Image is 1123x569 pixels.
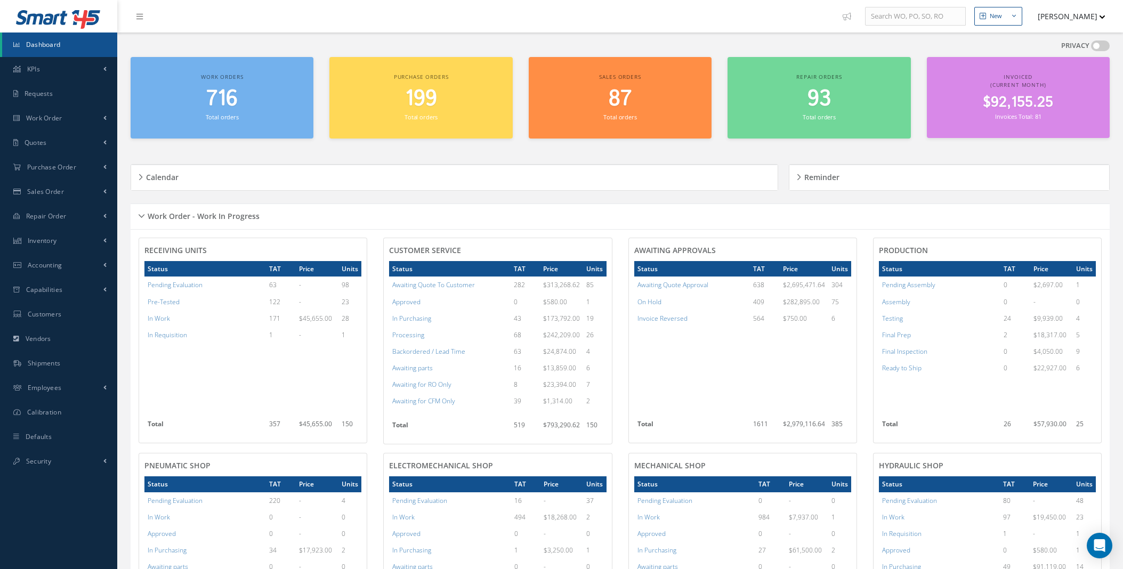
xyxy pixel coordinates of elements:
[392,280,475,289] a: Awaiting Quote To Customer
[882,330,911,339] a: Final Prep
[296,261,338,277] th: Price
[1000,492,1030,509] td: 80
[789,546,822,555] span: $61,500.00
[511,277,540,293] td: 282
[405,84,437,114] span: 199
[206,113,239,121] small: Total orders
[25,89,53,98] span: Requests
[543,363,576,372] span: $13,859.00
[1073,343,1096,360] td: 9
[882,363,922,372] a: Ready to Ship
[828,525,851,542] td: 0
[634,416,750,437] th: Total
[1073,416,1096,437] td: 25
[983,92,1053,113] span: $92,155.25
[511,525,541,542] td: 0
[1073,509,1096,525] td: 23
[583,542,606,558] td: 1
[583,417,606,438] td: 150
[266,294,296,310] td: 122
[1033,347,1063,356] span: $4,050.00
[392,314,431,323] a: In Purchasing
[828,492,851,509] td: 0
[879,416,1000,437] th: Total
[27,408,61,417] span: Calibration
[299,280,301,289] span: -
[1000,261,1030,277] th: TAT
[1000,343,1030,360] td: 0
[583,509,606,525] td: 2
[511,476,541,492] th: TAT
[26,334,51,343] span: Vendors
[882,347,927,356] a: Final Inspection
[405,113,438,121] small: Total orders
[26,113,62,123] span: Work Order
[583,376,606,393] td: 7
[389,261,510,277] th: Status
[728,57,910,139] a: Repair orders 93 Total orders
[807,84,831,114] span: 93
[540,261,583,277] th: Price
[634,461,851,470] h4: MECHANICAL SHOP
[882,280,935,289] a: Pending Assembly
[1073,492,1096,509] td: 48
[1000,327,1030,343] td: 2
[637,280,708,289] a: Awaiting Quote Approval
[2,32,117,57] a: Dashboard
[392,330,424,339] a: Processing
[780,261,828,277] th: Price
[148,314,170,323] a: In Work
[394,73,449,80] span: Purchase orders
[28,359,61,368] span: Shipments
[1073,327,1096,343] td: 5
[299,529,301,538] span: -
[1030,261,1073,277] th: Price
[338,476,361,492] th: Units
[511,492,541,509] td: 16
[783,280,825,289] span: $2,695,471.64
[543,280,580,289] span: $313,268.62
[148,529,176,538] a: Approved
[266,476,296,492] th: TAT
[543,380,576,389] span: $23,394.00
[828,476,851,492] th: Units
[796,73,842,80] span: Repair orders
[583,327,606,343] td: 26
[544,529,546,538] span: -
[583,360,606,376] td: 6
[543,347,576,356] span: $24,874.00
[1000,310,1030,327] td: 24
[637,529,666,538] a: Approved
[338,525,361,542] td: 0
[1033,363,1067,372] span: $22,927.00
[828,416,851,437] td: 385
[392,513,415,522] a: In Work
[882,529,922,538] a: In Requisition
[583,261,606,277] th: Units
[148,330,187,339] a: In Requisition
[543,297,567,306] span: $580.00
[144,261,266,277] th: Status
[828,294,851,310] td: 75
[1000,542,1030,558] td: 0
[27,64,40,74] span: KPIs
[583,310,606,327] td: 19
[1061,40,1089,51] label: PRIVACY
[266,509,296,525] td: 0
[131,57,313,139] a: Work orders 716 Total orders
[266,261,296,277] th: TAT
[1073,310,1096,327] td: 4
[583,277,606,293] td: 85
[266,492,296,509] td: 220
[148,280,203,289] a: Pending Evaluation
[1073,476,1096,492] th: Units
[882,496,937,505] a: Pending Evaluation
[299,496,301,505] span: -
[201,73,243,80] span: Work orders
[634,261,750,277] th: Status
[338,509,361,525] td: 0
[1073,294,1096,310] td: 0
[990,81,1046,88] span: (Current Month)
[392,496,447,505] a: Pending Evaluation
[882,297,910,306] a: Assembly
